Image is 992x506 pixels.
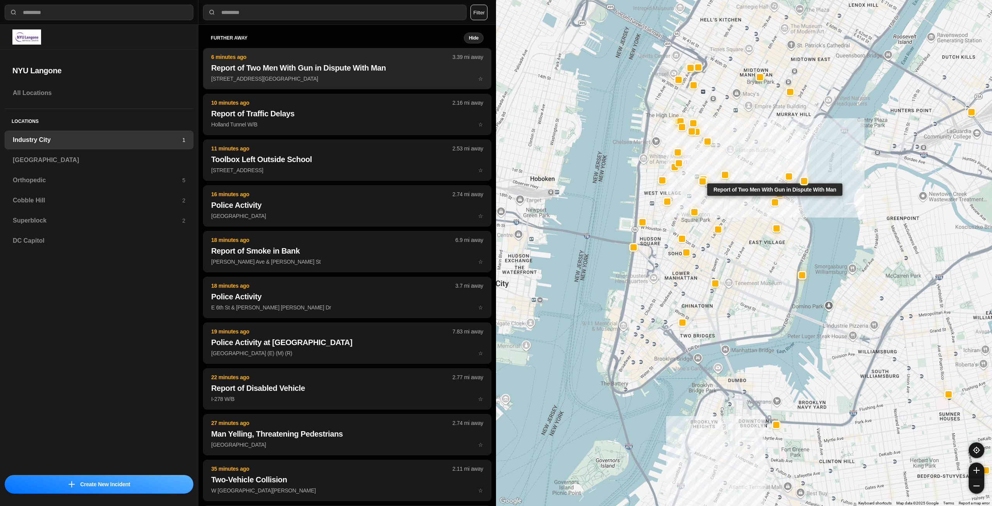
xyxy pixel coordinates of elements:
span: star [478,213,483,219]
p: 10 minutes ago [211,99,453,107]
button: Keyboard shortcuts [858,501,892,506]
p: 3.39 mi away [453,53,483,61]
p: 18 minutes ago [211,282,455,290]
a: 10 minutes ago2.16 mi awayReport of Traffic DelaysHolland Tunnel W/Bstar [203,121,491,128]
h3: Superblock [13,216,182,225]
p: 2.74 mi away [453,419,483,427]
p: 2.53 mi away [453,145,483,152]
p: 16 minutes ago [211,190,453,198]
p: [GEOGRAPHIC_DATA] [211,441,483,449]
h2: Report of Two Men With Gun in Dispute With Man [211,62,483,73]
p: [GEOGRAPHIC_DATA] [211,212,483,220]
span: star [478,304,483,311]
p: [GEOGRAPHIC_DATA] (E) (M) (R) [211,349,483,357]
p: Create New Incident [80,480,130,488]
p: 2 [182,197,185,204]
p: 22 minutes ago [211,373,453,381]
span: star [478,487,483,494]
img: search [208,9,216,16]
h2: Report of Traffic Delays [211,108,483,119]
a: 35 minutes ago2.11 mi awayTwo-Vehicle CollisionW [GEOGRAPHIC_DATA][PERSON_NAME]star [203,487,491,494]
p: 2.11 mi away [453,465,483,473]
a: 27 minutes ago2.74 mi awayMan Yelling, Threatening Pedestrians[GEOGRAPHIC_DATA]star [203,441,491,448]
a: Orthopedic5 [5,171,193,190]
p: 2.16 mi away [453,99,483,107]
p: 3.7 mi away [455,282,483,290]
a: DC Capitol [5,231,193,250]
h2: NYU Langone [12,65,186,76]
span: star [478,76,483,82]
a: All Locations [5,84,193,102]
p: 11 minutes ago [211,145,453,152]
p: 5 [182,176,185,184]
img: icon [69,481,75,487]
a: 18 minutes ago3.7 mi awayPolice ActivityE 6th St & [PERSON_NAME] [PERSON_NAME] Drstar [203,304,491,311]
p: 27 minutes ago [211,419,453,427]
span: star [478,396,483,402]
a: 22 minutes ago2.77 mi awayReport of Disabled VehicleI-278 W/Bstar [203,395,491,402]
a: 6 minutes ago3.39 mi awayReport of Two Men With Gun in Dispute With Man[STREET_ADDRESS][GEOGRAPHI... [203,75,491,82]
a: Cobble Hill2 [5,191,193,210]
span: Map data ©2025 Google [896,501,939,505]
div: Report of Two Men With Gun in Dispute With Man [707,183,842,196]
img: Google [498,496,524,506]
p: 1 [182,136,185,144]
button: 27 minutes ago2.74 mi awayMan Yelling, Threatening Pedestrians[GEOGRAPHIC_DATA]star [203,414,491,455]
p: 2 [182,217,185,225]
a: Terms (opens in new tab) [943,501,954,505]
a: 11 minutes ago2.53 mi awayToolbox Left Outside School[STREET_ADDRESS]star [203,167,491,173]
a: Industry City1 [5,131,193,149]
a: [GEOGRAPHIC_DATA] [5,151,193,169]
h2: Toolbox Left Outside School [211,154,483,165]
p: 19 minutes ago [211,328,453,335]
span: star [478,121,483,128]
button: 18 minutes ago6.9 mi awayReport of Smoke in Bank[PERSON_NAME] Ave & [PERSON_NAME] Ststar [203,231,491,272]
button: Hide [464,33,484,43]
p: W [GEOGRAPHIC_DATA][PERSON_NAME] [211,487,483,494]
span: star [478,167,483,173]
a: 16 minutes ago2.74 mi awayPolice Activity[GEOGRAPHIC_DATA]star [203,212,491,219]
a: Report a map error [959,501,990,505]
h3: Industry City [13,135,182,145]
img: logo [12,29,41,45]
button: 35 minutes ago2.11 mi awayTwo-Vehicle CollisionW [GEOGRAPHIC_DATA][PERSON_NAME]star [203,460,491,501]
h2: Two-Vehicle Collision [211,474,483,485]
small: Hide [469,35,479,41]
h3: Orthopedic [13,176,182,185]
button: 11 minutes ago2.53 mi awayToolbox Left Outside School[STREET_ADDRESS]star [203,140,491,181]
h2: Man Yelling, Threatening Pedestrians [211,428,483,439]
a: Superblock2 [5,211,193,230]
button: Filter [470,5,487,20]
h3: Cobble Hill [13,196,182,205]
button: 16 minutes ago2.74 mi awayPolice Activity[GEOGRAPHIC_DATA]star [203,185,491,226]
p: [STREET_ADDRESS][GEOGRAPHIC_DATA] [211,75,483,83]
p: 6 minutes ago [211,53,453,61]
h2: Police Activity [211,291,483,302]
p: Holland Tunnel W/B [211,121,483,128]
h5: Locations [5,109,193,131]
h2: Police Activity at [GEOGRAPHIC_DATA] [211,337,483,348]
a: Open this area in Google Maps (opens a new window) [498,496,524,506]
h2: Report of Smoke in Bank [211,245,483,256]
h5: further away [211,35,464,41]
a: 18 minutes ago6.9 mi awayReport of Smoke in Bank[PERSON_NAME] Ave & [PERSON_NAME] Ststar [203,258,491,265]
span: star [478,350,483,356]
button: 22 minutes ago2.77 mi awayReport of Disabled VehicleI-278 W/Bstar [203,368,491,409]
p: 6.9 mi away [455,236,483,244]
p: 35 minutes ago [211,465,453,473]
button: 6 minutes ago3.39 mi awayReport of Two Men With Gun in Dispute With Man[STREET_ADDRESS][GEOGRAPHI... [203,48,491,89]
p: [STREET_ADDRESS] [211,166,483,174]
button: 19 minutes ago7.83 mi awayPolice Activity at [GEOGRAPHIC_DATA][GEOGRAPHIC_DATA] (E) (M) (R)star [203,323,491,364]
h3: [GEOGRAPHIC_DATA] [13,155,185,165]
button: iconCreate New Incident [5,475,193,494]
a: 19 minutes ago7.83 mi awayPolice Activity at [GEOGRAPHIC_DATA][GEOGRAPHIC_DATA] (E) (M) (R)star [203,350,491,356]
button: zoom-in [969,463,984,478]
img: zoom-in [973,467,980,473]
p: 18 minutes ago [211,236,455,244]
p: 2.74 mi away [453,190,483,198]
span: star [478,442,483,448]
img: search [10,9,17,16]
p: 2.77 mi away [453,373,483,381]
button: zoom-out [969,478,984,494]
